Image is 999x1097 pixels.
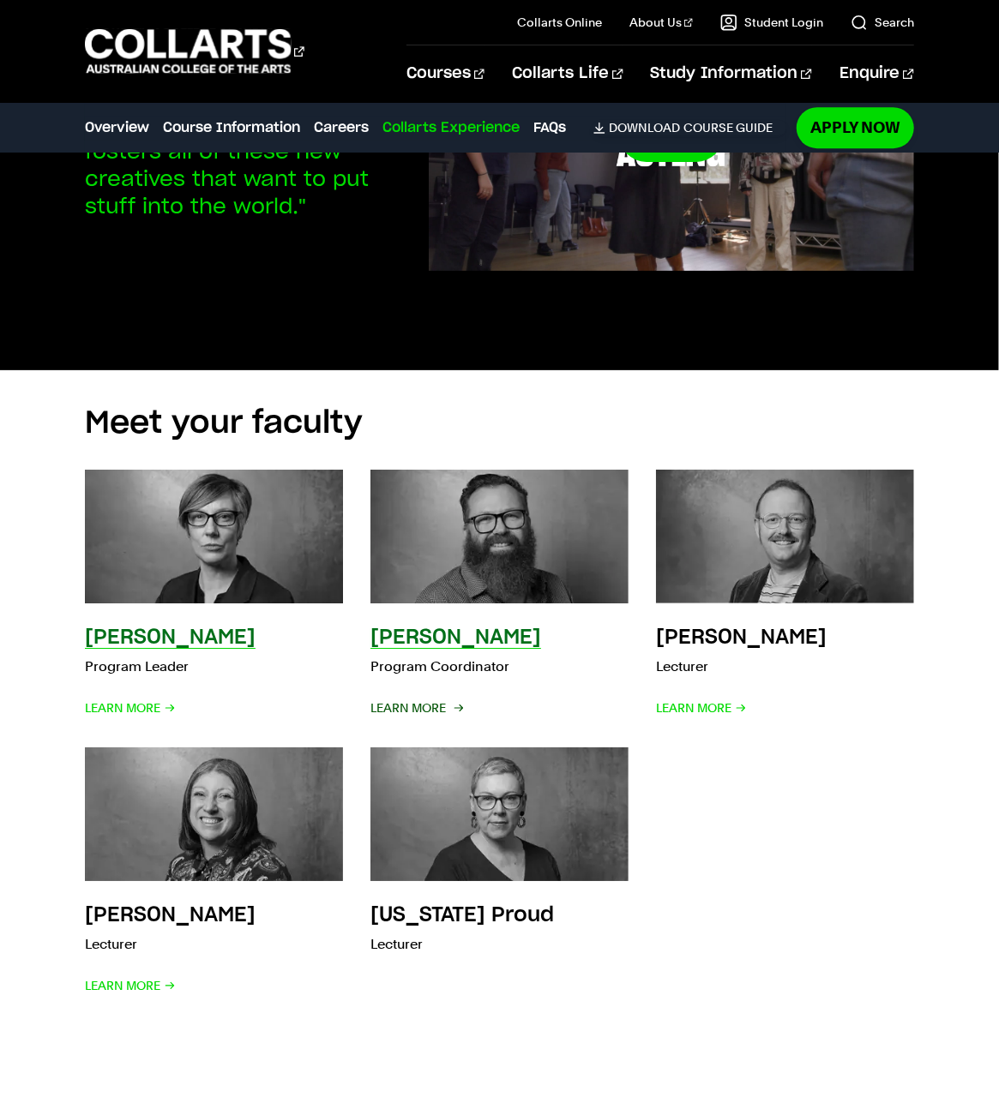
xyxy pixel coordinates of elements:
[163,117,300,138] a: Course Information
[533,117,566,138] a: FAQs
[85,627,256,648] h3: [PERSON_NAME]
[85,905,256,926] h3: [PERSON_NAME]
[85,747,343,998] a: [PERSON_NAME] Lecturer Learn More
[656,655,827,679] p: Lecturer
[85,111,408,221] p: "It's a community that fosters all of these new creatives that want to put stuff into the world."
[85,27,304,75] div: Go to homepage
[85,470,343,720] a: [PERSON_NAME] Program Leader Learn More
[370,696,461,720] span: Learn More
[840,45,914,102] a: Enquire
[85,974,176,998] span: Learn More
[656,627,827,648] h3: [PERSON_NAME]
[85,405,914,442] h2: Meet your faculty
[651,45,812,102] a: Study Information
[314,117,369,138] a: Careers
[370,627,541,648] h3: [PERSON_NAME]
[370,932,554,956] p: Lecturer
[85,117,149,138] a: Overview
[656,696,747,720] span: Learn More
[797,107,914,147] a: Apply Now
[656,470,914,720] a: [PERSON_NAME] Lecturer Learn More
[609,120,680,135] span: Download
[720,14,823,31] a: Student Login
[406,45,484,102] a: Courses
[370,470,629,720] a: [PERSON_NAME] Program Coordinator Learn More
[629,14,693,31] a: About Us
[593,120,786,135] a: DownloadCourse Guide
[85,696,176,720] span: Learn More
[370,655,541,679] p: Program Coordinator
[517,14,602,31] a: Collarts Online
[370,905,554,926] h3: [US_STATE] Proud
[512,45,623,102] a: Collarts Life
[382,117,520,138] a: Collarts Experience
[851,14,914,31] a: Search
[85,655,256,679] p: Program Leader
[85,932,256,956] p: Lecturer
